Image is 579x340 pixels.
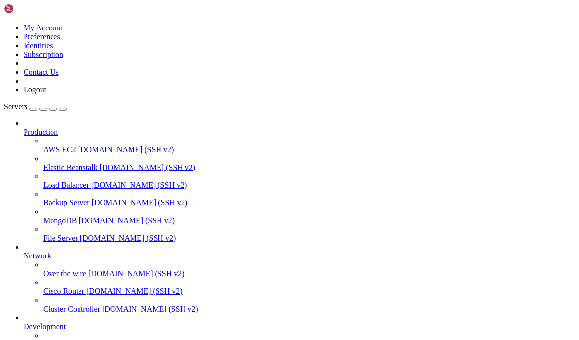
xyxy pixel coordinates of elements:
a: My Account [24,24,63,32]
a: AWS EC2 [DOMAIN_NAME] (SSH v2) [43,145,575,154]
span: Development [24,322,66,331]
span: Load Balancer [43,181,89,189]
a: MongoDB [DOMAIN_NAME] (SSH v2) [43,216,575,225]
a: Development [24,322,575,331]
span: [DOMAIN_NAME] (SSH v2) [88,269,184,278]
a: Production [24,128,575,137]
a: Subscription [24,50,63,58]
span: Elastic Beanstalk [43,163,98,171]
a: Elastic Beanstalk [DOMAIN_NAME] (SSH v2) [43,163,575,172]
span: Cisco Router [43,287,84,295]
span: [DOMAIN_NAME] (SSH v2) [80,234,176,242]
li: AWS EC2 [DOMAIN_NAME] (SSH v2) [43,137,575,154]
li: File Server [DOMAIN_NAME] (SSH v2) [43,225,575,243]
a: Logout [24,85,46,94]
a: Backup Server [DOMAIN_NAME] (SSH v2) [43,198,575,207]
li: Backup Server [DOMAIN_NAME] (SSH v2) [43,190,575,207]
span: Servers [4,102,27,111]
span: [DOMAIN_NAME] (SSH v2) [92,198,188,207]
img: Shellngn [4,4,60,14]
span: Over the wire [43,269,86,278]
span: AWS EC2 [43,145,76,154]
a: Contact Us [24,68,59,76]
li: Load Balancer [DOMAIN_NAME] (SSH v2) [43,172,575,190]
a: File Server [DOMAIN_NAME] (SSH v2) [43,234,575,243]
span: File Server [43,234,78,242]
span: Network [24,252,51,260]
span: MongoDB [43,216,77,225]
span: Production [24,128,58,136]
span: [DOMAIN_NAME] (SSH v2) [78,145,174,154]
li: Cluster Controller [DOMAIN_NAME] (SSH v2) [43,296,575,313]
a: Servers [4,102,67,111]
li: Cisco Router [DOMAIN_NAME] (SSH v2) [43,278,575,296]
span: [DOMAIN_NAME] (SSH v2) [102,305,198,313]
a: Preferences [24,32,60,41]
li: Network [24,243,575,313]
a: Load Balancer [DOMAIN_NAME] (SSH v2) [43,181,575,190]
li: MongoDB [DOMAIN_NAME] (SSH v2) [43,207,575,225]
span: Cluster Controller [43,305,100,313]
span: [DOMAIN_NAME] (SSH v2) [79,216,175,225]
span: [DOMAIN_NAME] (SSH v2) [91,181,187,189]
span: [DOMAIN_NAME] (SSH v2) [100,163,196,171]
span: Backup Server [43,198,90,207]
li: Production [24,119,575,243]
span: [DOMAIN_NAME] (SSH v2) [86,287,183,295]
a: Over the wire [DOMAIN_NAME] (SSH v2) [43,269,575,278]
li: Elastic Beanstalk [DOMAIN_NAME] (SSH v2) [43,154,575,172]
li: Over the wire [DOMAIN_NAME] (SSH v2) [43,260,575,278]
a: Network [24,252,575,260]
a: Cisco Router [DOMAIN_NAME] (SSH v2) [43,287,575,296]
a: Identities [24,41,53,50]
a: Cluster Controller [DOMAIN_NAME] (SSH v2) [43,305,575,313]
